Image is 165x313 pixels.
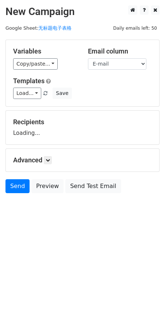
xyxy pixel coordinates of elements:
[5,5,160,18] h2: New Campaign
[13,47,77,55] h5: Variables
[111,25,160,31] a: Daily emails left: 50
[13,156,152,164] h5: Advanced
[13,118,152,137] div: Loading...
[13,88,41,99] a: Load...
[5,179,30,193] a: Send
[13,58,58,70] a: Copy/paste...
[88,47,152,55] h5: Email column
[13,77,45,85] a: Templates
[13,118,152,126] h5: Recipients
[65,179,121,193] a: Send Test Email
[5,25,72,31] small: Google Sheet:
[38,25,72,31] a: 无标题电子表格
[31,179,64,193] a: Preview
[53,88,72,99] button: Save
[111,24,160,32] span: Daily emails left: 50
